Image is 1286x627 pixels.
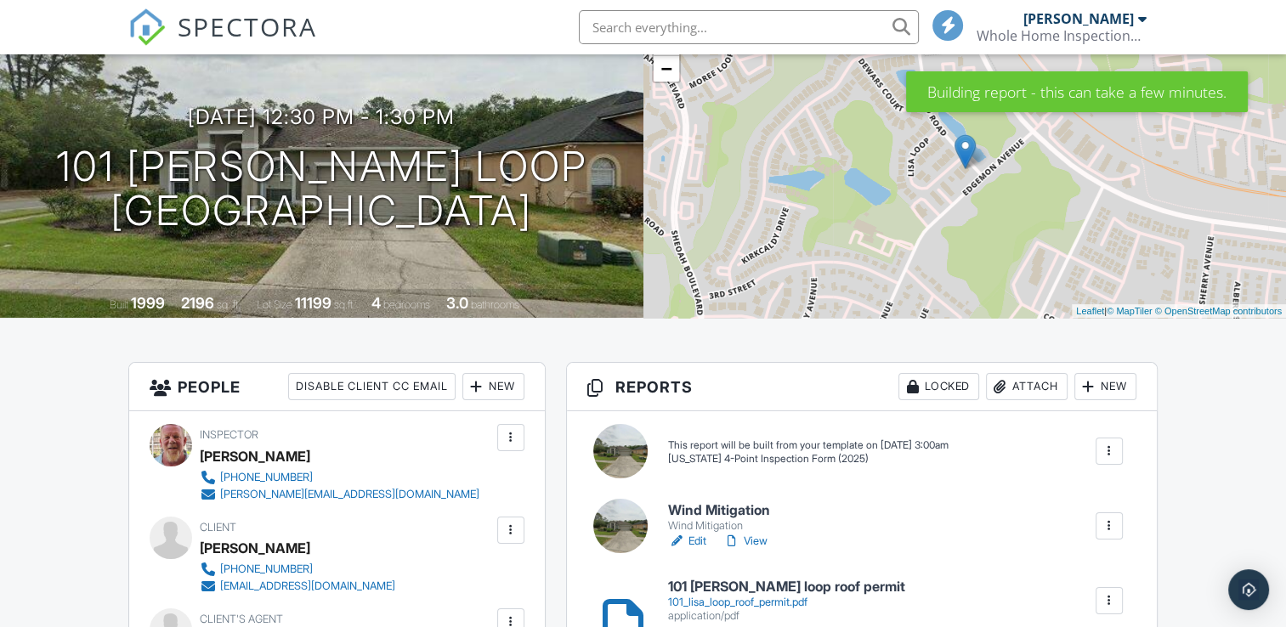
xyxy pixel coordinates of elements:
span: bedrooms [383,298,430,311]
span: Client [200,521,236,534]
span: Lot Size [257,298,292,311]
div: Whole Home Inspections, LLC [977,27,1147,44]
div: 4 [371,294,381,312]
div: New [462,373,524,400]
div: [PERSON_NAME] [1023,10,1134,27]
div: Locked [898,373,979,400]
h1: 101 [PERSON_NAME] Loop [GEOGRAPHIC_DATA] [56,144,587,234]
div: Disable Client CC Email [288,373,456,400]
span: SPECTORA [178,8,317,44]
a: SPECTORA [128,23,317,59]
h3: Reports [567,363,1157,411]
a: Wind Mitigation Wind Mitigation [668,503,774,533]
div: Wind Mitigation [668,519,774,533]
div: New [1074,373,1136,400]
img: The Best Home Inspection Software - Spectora [128,8,166,46]
div: [US_STATE] 4-Point Inspection Form (2025) [668,452,949,466]
div: [PHONE_NUMBER] [220,471,313,484]
div: Building report - this can take a few minutes. [906,71,1248,112]
div: [PHONE_NUMBER] [220,562,313,576]
a: [PERSON_NAME][EMAIL_ADDRESS][DOMAIN_NAME] [200,486,479,503]
div: application/pdf [668,609,905,623]
a: 101 [PERSON_NAME] loop roof permit 101_lisa_loop_roof_permit.pdf application/pdf [668,579,905,623]
div: 11199 [295,294,331,312]
div: 2196 [181,294,214,312]
div: Open Intercom Messenger [1228,569,1269,610]
div: 101_lisa_loop_roof_permit.pdf [668,596,905,609]
h3: [DATE] 12:30 pm - 1:30 pm [188,105,455,128]
div: 3.0 [446,294,468,312]
div: 1999 [131,294,165,312]
span: Client's Agent [200,613,283,625]
a: © MapTiler [1107,306,1153,316]
div: [PERSON_NAME][EMAIL_ADDRESS][DOMAIN_NAME] [220,488,479,501]
div: | [1072,304,1286,319]
span: bathrooms [471,298,519,311]
div: Attach [986,373,1068,400]
span: sq.ft. [334,298,355,311]
input: Search everything... [579,10,919,44]
a: [PHONE_NUMBER] [200,561,395,578]
a: [PHONE_NUMBER] [200,469,479,486]
a: Leaflet [1076,306,1104,316]
div: [PERSON_NAME] [200,535,310,561]
div: [PERSON_NAME] [200,443,310,469]
span: sq. ft. [217,298,241,311]
a: [EMAIL_ADDRESS][DOMAIN_NAME] [200,578,395,595]
a: © OpenStreetMap contributors [1155,306,1282,316]
div: This report will be built from your template on [DATE] 3:00am [668,438,949,452]
h3: People [129,363,544,411]
a: View [723,533,768,550]
h6: Wind Mitigation [668,503,774,518]
a: Edit [668,533,706,550]
span: Inspector [200,428,258,441]
span: Built [110,298,128,311]
div: [EMAIL_ADDRESS][DOMAIN_NAME] [220,579,395,593]
h6: 101 [PERSON_NAME] loop roof permit [668,579,905,595]
a: Zoom out [654,56,679,82]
